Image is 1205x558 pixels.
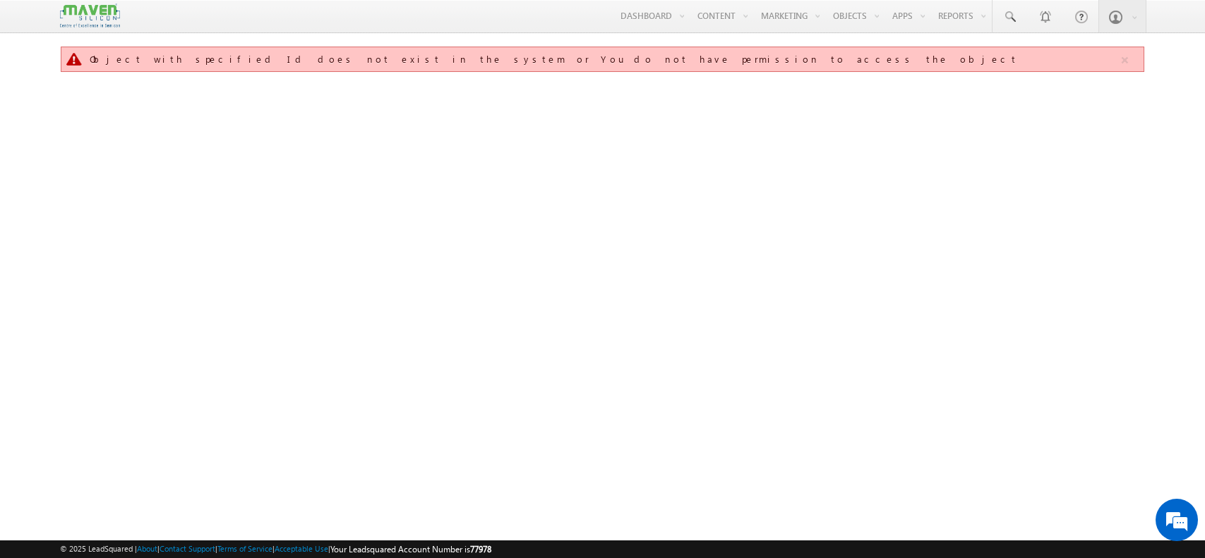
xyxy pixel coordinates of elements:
[217,544,272,553] a: Terms of Service
[275,544,328,553] a: Acceptable Use
[60,542,491,556] span: © 2025 LeadSquared | | | | |
[60,4,119,28] img: Custom Logo
[90,53,1118,66] div: Object with specified Id does not exist in the system or You do not have permission to access the...
[470,544,491,554] span: 77978
[330,544,491,554] span: Your Leadsquared Account Number is
[137,544,157,553] a: About
[160,544,215,553] a: Contact Support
